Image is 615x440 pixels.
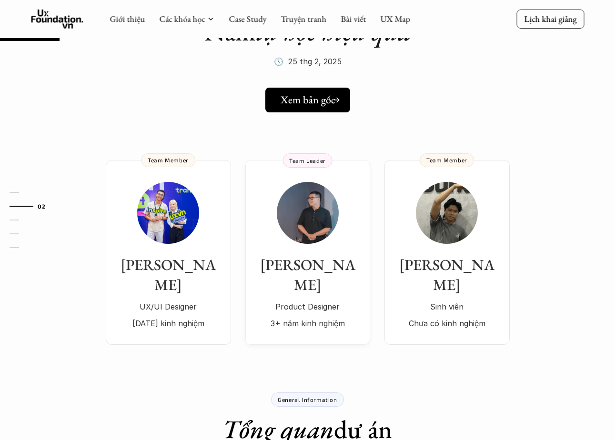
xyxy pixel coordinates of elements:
[516,10,584,28] a: Lịch khai giảng
[255,255,361,295] h3: [PERSON_NAME]
[380,13,410,24] a: UX Map
[148,157,189,163] p: Team Member
[265,88,350,112] a: Xem bản gốc
[524,13,576,24] p: Lịch khai giảng
[255,316,361,330] p: 3+ năm kinh nghiệm
[159,13,205,24] a: Các khóa học
[110,13,145,24] a: Giới thiệu
[281,94,335,106] h5: Xem bản gốc
[384,160,510,345] a: [PERSON_NAME]Sinh viênChưa có kinh nghiệmTeam Member
[281,13,326,24] a: Truyện tranh
[229,13,266,24] a: Case Study
[289,157,326,164] p: Team Leader
[106,160,231,345] a: [PERSON_NAME]UX/UI Designer[DATE] kinh nghiệmTeam Member
[394,300,500,314] p: Sinh viên
[115,316,222,330] p: [DATE] kinh nghiệm
[341,13,366,24] a: Bài viết
[394,255,500,295] h3: [PERSON_NAME]
[115,255,222,295] h3: [PERSON_NAME]
[426,157,467,163] p: Team Member
[10,200,55,212] a: 02
[394,316,500,330] p: Chưa có kinh nghiệm
[274,54,342,69] p: 🕔 25 thg 2, 2025
[115,300,222,314] p: UX/UI Designer
[245,160,370,345] a: [PERSON_NAME]Product Designer3+ năm kinh nghiệmTeam Leader
[255,300,361,314] p: Product Designer
[38,203,45,210] strong: 02
[278,396,337,403] p: General Information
